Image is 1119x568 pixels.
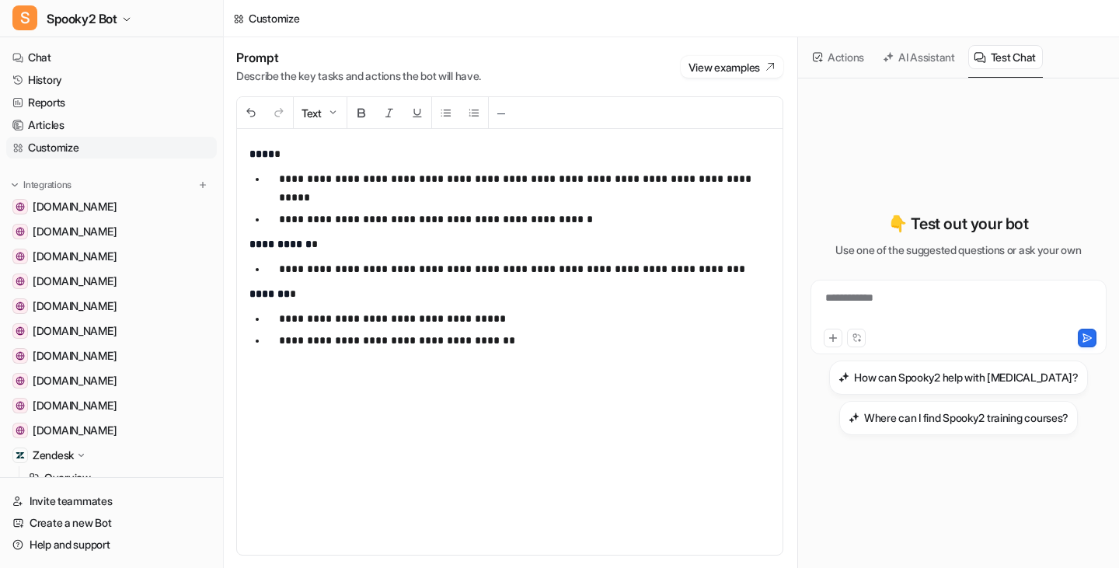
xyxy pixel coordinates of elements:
[6,320,217,342] a: www.spooky2-mall.com[DOMAIN_NAME]
[326,106,339,119] img: Dropdown Down Arrow
[489,97,514,128] button: ─
[468,106,480,119] img: Ordered List
[6,345,217,367] a: www.rifemachineblog.com[DOMAIN_NAME]
[6,92,217,113] a: Reports
[273,106,285,119] img: Redo
[839,401,1078,435] button: Where can I find Spooky2 training courses?Where can I find Spooky2 training courses?
[6,534,217,556] a: Help and support
[440,106,452,119] img: Unordered List
[236,68,481,84] p: Describe the key tasks and actions the bot will have.
[460,97,488,128] button: Ordered List
[16,376,25,385] img: www.spooky2reviews.com
[347,97,375,128] button: Bold
[835,242,1081,258] p: Use one of the suggested questions or ask your own
[16,426,25,435] img: www.spooky2.com
[294,97,347,128] button: Text
[6,196,217,218] a: www.ahaharmony.com[DOMAIN_NAME]
[432,97,460,128] button: Unordered List
[16,277,25,286] img: translate.google.co.uk
[47,8,117,30] span: Spooky2 Bot
[829,361,1088,395] button: How can Spooky2 help with cancer?How can Spooky2 help with [MEDICAL_DATA]?
[6,395,217,416] a: www.spooky2videos.com[DOMAIN_NAME]
[33,298,117,314] span: [DOMAIN_NAME]
[355,106,368,119] img: Bold
[6,177,76,193] button: Integrations
[968,45,1043,69] button: Test Chat
[6,490,217,512] a: Invite teammates
[6,512,217,534] a: Create a new Bot
[411,106,424,119] img: Underline
[877,45,962,69] button: AI Assistant
[33,274,117,289] span: [DOMAIN_NAME]
[6,420,217,441] a: www.spooky2.com[DOMAIN_NAME]
[16,202,25,211] img: www.ahaharmony.com
[33,224,117,239] span: [DOMAIN_NAME]
[403,97,431,128] button: Underline
[6,114,217,136] a: Articles
[33,448,74,463] p: Zendesk
[383,106,396,119] img: Italic
[33,199,117,214] span: [DOMAIN_NAME]
[33,373,117,389] span: [DOMAIN_NAME]
[6,370,217,392] a: www.spooky2reviews.com[DOMAIN_NAME]
[681,56,783,78] button: View examples
[6,137,217,159] a: Customize
[6,295,217,317] a: app.chatbot.com[DOMAIN_NAME]
[849,412,859,423] img: Where can I find Spooky2 training courses?
[16,252,25,261] img: www.mabangerp.com
[864,409,1068,426] h3: Where can I find Spooky2 training courses?
[33,323,117,339] span: [DOMAIN_NAME]
[237,97,265,128] button: Undo
[33,398,117,413] span: [DOMAIN_NAME]
[6,221,217,242] a: my.livechatinc.com[DOMAIN_NAME]
[854,369,1079,385] h3: How can Spooky2 help with [MEDICAL_DATA]?
[888,212,1028,235] p: 👇 Test out your bot
[236,50,481,65] h1: Prompt
[33,348,117,364] span: [DOMAIN_NAME]
[12,5,37,30] span: S
[16,227,25,236] img: my.livechatinc.com
[16,351,25,361] img: www.rifemachineblog.com
[807,45,871,69] button: Actions
[375,97,403,128] button: Italic
[6,69,217,91] a: History
[265,97,293,128] button: Redo
[44,470,91,486] p: Overview
[245,106,257,119] img: Undo
[6,246,217,267] a: www.mabangerp.com[DOMAIN_NAME]
[16,401,25,410] img: www.spooky2videos.com
[23,179,71,191] p: Integrations
[6,270,217,292] a: translate.google.co.uk[DOMAIN_NAME]
[16,326,25,336] img: www.spooky2-mall.com
[33,249,117,264] span: [DOMAIN_NAME]
[197,179,208,190] img: menu_add.svg
[16,301,25,311] img: app.chatbot.com
[6,47,217,68] a: Chat
[16,451,25,460] img: Zendesk
[249,10,299,26] div: Customize
[23,467,217,489] a: Overview
[9,179,20,190] img: expand menu
[838,371,849,383] img: How can Spooky2 help with cancer?
[33,423,117,438] span: [DOMAIN_NAME]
